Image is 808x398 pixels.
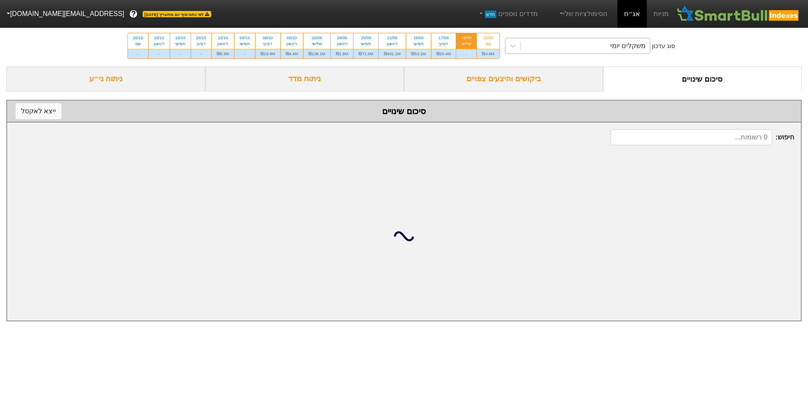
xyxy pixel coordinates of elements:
[175,35,186,41] div: 16/10
[611,129,772,145] input: 0 רשומות...
[461,35,471,41] div: 16/09
[406,49,431,59] div: ₪53.1M
[175,41,186,47] div: חמישי
[436,35,451,41] div: 17/09
[260,41,275,47] div: רביעי
[436,41,451,47] div: רביעי
[149,49,170,59] div: -
[133,35,143,41] div: 20/10
[384,41,401,47] div: ראשון
[196,35,206,41] div: 15/10
[133,41,143,47] div: שני
[477,49,499,59] div: ₪4.6M
[260,35,275,41] div: 08/10
[308,35,325,41] div: 30/09
[16,105,792,118] div: סיכום שינויים
[675,5,801,22] img: SmartBull
[652,42,675,51] div: סוג עדכון
[461,41,471,47] div: שלישי
[196,41,206,47] div: רביעי
[255,49,280,59] div: ₪19.9M
[191,49,211,59] div: -
[610,41,646,51] div: משקלים יומי
[217,35,229,41] div: 12/10
[154,35,165,41] div: 19/10
[404,67,603,91] div: ביקושים והיצעים צפויים
[16,103,61,119] button: ייצא לאקסל
[239,41,250,47] div: חמישי
[384,35,401,41] div: 21/09
[431,49,456,59] div: ₪15.4M
[217,41,229,47] div: ראשון
[286,41,298,47] div: ראשון
[303,49,330,59] div: ₪138.1M
[286,35,298,41] div: 05/10
[482,35,494,41] div: 15/09
[154,41,165,47] div: ראשון
[555,5,611,22] a: הסימולציות שלי
[353,49,378,59] div: ₪71.5M
[131,8,136,20] span: ?
[239,35,250,41] div: 09/10
[482,41,494,47] div: שני
[128,49,148,59] div: -
[212,49,234,59] div: ₪9.3M
[205,67,404,91] div: ניתוח מדד
[359,41,373,47] div: חמישי
[394,226,414,246] img: loading...
[308,41,325,47] div: שלישי
[359,35,373,41] div: 25/09
[336,41,348,47] div: ראשון
[456,49,476,59] div: -
[603,67,802,91] div: סיכום שינויים
[143,11,211,17] span: לפי נתוני סוף יום מתאריך [DATE]
[611,129,794,145] span: חיפוש :
[281,49,303,59] div: ₪4.4M
[170,49,191,59] div: -
[411,35,426,41] div: 18/09
[474,5,541,22] a: מדדים נוספיםחדש
[411,41,426,47] div: חמישי
[234,49,255,59] div: -
[6,67,205,91] div: ניתוח ני״ע
[379,49,406,59] div: ₪491.1M
[336,35,348,41] div: 28/09
[485,11,496,18] span: חדש
[331,49,353,59] div: ₪1.8M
